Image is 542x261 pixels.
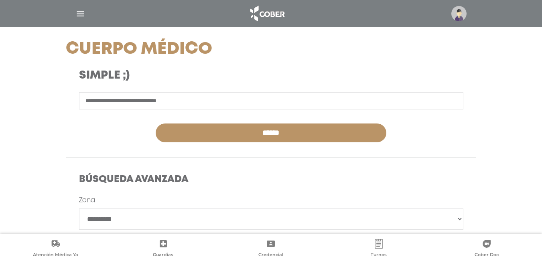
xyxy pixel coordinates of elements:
[258,252,283,259] span: Credencial
[153,252,173,259] span: Guardias
[79,174,463,186] h4: Búsqueda Avanzada
[33,252,78,259] span: Atención Médica Ya
[475,252,499,259] span: Cober Doc
[75,9,85,19] img: Cober_menu-lines-white.svg
[110,239,217,259] a: Guardias
[325,239,433,259] a: Turnos
[371,252,387,259] span: Turnos
[79,196,95,205] label: Zona
[79,69,323,83] h3: Simple ;)
[66,39,336,59] h1: Cuerpo Médico
[432,239,540,259] a: Cober Doc
[217,239,325,259] a: Credencial
[2,239,110,259] a: Atención Médica Ya
[451,6,467,21] img: profile-placeholder.svg
[246,4,288,23] img: logo_cober_home-white.png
